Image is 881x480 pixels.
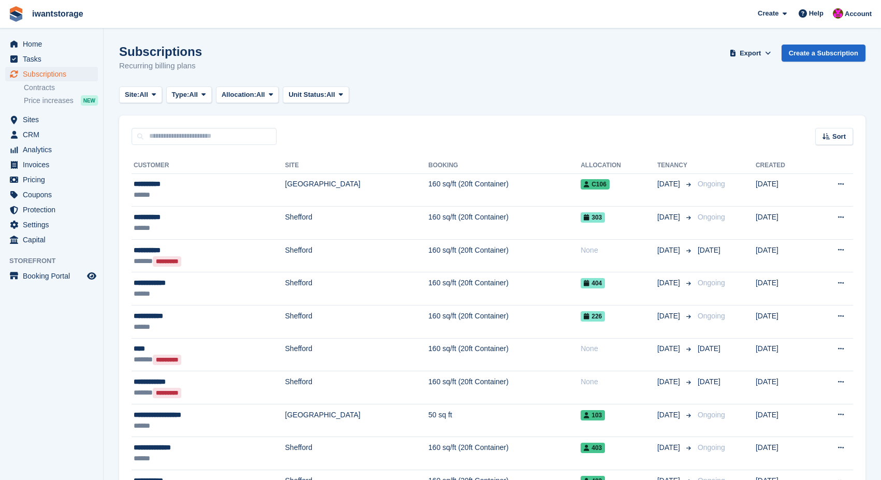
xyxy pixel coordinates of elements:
span: Invoices [23,157,85,172]
th: Tenancy [657,157,694,174]
span: [DATE] [698,377,720,386]
td: [DATE] [756,207,812,240]
a: Price increases NEW [24,95,98,106]
td: Shefford [285,306,428,339]
a: menu [5,232,98,247]
td: [DATE] [756,338,812,371]
span: Create [758,8,778,19]
span: Type: [172,90,190,100]
span: Export [740,48,761,59]
td: 160 sq/ft (20ft Container) [428,173,581,207]
span: Sites [23,112,85,127]
span: Ongoing [698,279,725,287]
a: menu [5,187,98,202]
span: Price increases [24,96,74,106]
span: [DATE] [657,179,682,190]
span: 226 [581,311,605,322]
td: 160 sq/ft (20ft Container) [428,239,581,272]
td: 160 sq/ft (20ft Container) [428,437,581,470]
a: menu [5,127,98,142]
span: Protection [23,202,85,217]
button: Unit Status: All [283,86,349,104]
span: [DATE] [657,311,682,322]
td: 160 sq/ft (20ft Container) [428,272,581,306]
span: [DATE] [657,343,682,354]
button: Site: All [119,86,162,104]
span: [DATE] [657,245,682,256]
a: menu [5,269,98,283]
span: Home [23,37,85,51]
a: menu [5,37,98,51]
span: Ongoing [698,411,725,419]
span: All [256,90,265,100]
span: Settings [23,217,85,232]
span: Unit Status: [288,90,326,100]
a: menu [5,52,98,66]
img: Jonathan [833,8,843,19]
th: Customer [132,157,285,174]
span: 303 [581,212,605,223]
td: 50 sq ft [428,404,581,437]
p: Recurring billing plans [119,60,202,72]
td: 160 sq/ft (20ft Container) [428,371,581,404]
span: Tasks [23,52,85,66]
a: Preview store [85,270,98,282]
th: Site [285,157,428,174]
div: None [581,343,657,354]
span: 403 [581,443,605,453]
span: 404 [581,278,605,288]
span: Subscriptions [23,67,85,81]
button: Allocation: All [216,86,279,104]
img: stora-icon-8386f47178a22dfd0bd8f6a31ec36ba5ce8667c1dd55bd0f319d3a0aa187defe.svg [8,6,24,22]
td: [DATE] [756,437,812,470]
td: [DATE] [756,272,812,306]
td: [DATE] [756,239,812,272]
h1: Subscriptions [119,45,202,59]
span: C106 [581,179,610,190]
a: menu [5,142,98,157]
div: None [581,245,657,256]
span: Sort [832,132,846,142]
th: Booking [428,157,581,174]
span: CRM [23,127,85,142]
a: Contracts [24,83,98,93]
div: None [581,376,657,387]
td: Shefford [285,239,428,272]
span: Capital [23,232,85,247]
span: Ongoing [698,180,725,188]
span: Allocation: [222,90,256,100]
span: Ongoing [698,443,725,452]
span: Ongoing [698,312,725,320]
td: [GEOGRAPHIC_DATA] [285,173,428,207]
td: Shefford [285,437,428,470]
td: 160 sq/ft (20ft Container) [428,338,581,371]
a: menu [5,67,98,81]
span: Account [845,9,872,19]
td: 160 sq/ft (20ft Container) [428,306,581,339]
span: Booking Portal [23,269,85,283]
td: Shefford [285,272,428,306]
a: menu [5,217,98,232]
td: [DATE] [756,404,812,437]
a: menu [5,202,98,217]
span: All [139,90,148,100]
span: Site: [125,90,139,100]
a: menu [5,112,98,127]
td: Shefford [285,371,428,404]
span: [DATE] [698,246,720,254]
span: Analytics [23,142,85,157]
span: Storefront [9,256,103,266]
td: Shefford [285,207,428,240]
span: Help [809,8,824,19]
td: 160 sq/ft (20ft Container) [428,207,581,240]
span: [DATE] [657,410,682,420]
button: Export [728,45,773,62]
span: [DATE] [698,344,720,353]
td: [GEOGRAPHIC_DATA] [285,404,428,437]
td: [DATE] [756,173,812,207]
span: [DATE] [657,376,682,387]
span: Ongoing [698,213,725,221]
a: menu [5,172,98,187]
th: Created [756,157,812,174]
th: Allocation [581,157,657,174]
